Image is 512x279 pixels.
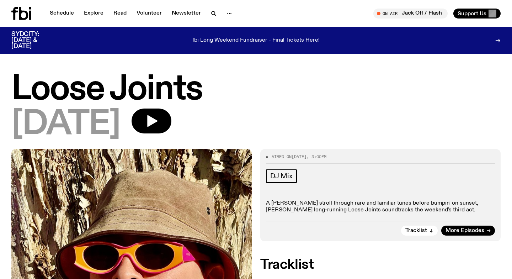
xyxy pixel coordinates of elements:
[11,74,501,106] h1: Loose Joints
[373,9,448,19] button: On AirJack Off / Flash
[446,228,484,233] span: More Episodes
[441,226,495,236] a: More Episodes
[11,31,57,49] h3: SYDCITY: [DATE] & [DATE]
[401,226,438,236] button: Tracklist
[458,10,486,17] span: Support Us
[167,9,205,19] a: Newsletter
[306,154,326,159] span: , 3:00pm
[266,169,297,183] a: DJ Mix
[272,154,292,159] span: Aired on
[260,258,501,271] h2: Tracklist
[270,172,293,180] span: DJ Mix
[292,154,306,159] span: [DATE]
[132,9,166,19] a: Volunteer
[405,228,427,233] span: Tracklist
[46,9,78,19] a: Schedule
[80,9,108,19] a: Explore
[109,9,131,19] a: Read
[192,37,320,44] p: fbi Long Weekend Fundraiser - Final Tickets Here!
[11,109,120,141] span: [DATE]
[453,9,501,19] button: Support Us
[266,200,495,214] p: A [PERSON_NAME] stroll through rare and familiar tunes before bumpin' on sunset, [PERSON_NAME] lo...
